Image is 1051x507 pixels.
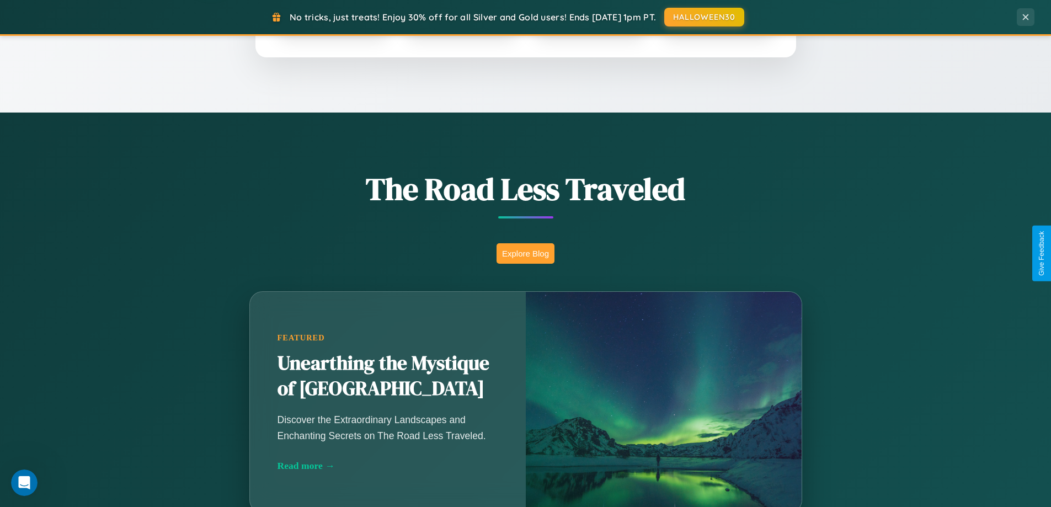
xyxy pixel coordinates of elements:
div: Read more → [278,460,498,472]
h1: The Road Less Traveled [195,168,857,210]
h2: Unearthing the Mystique of [GEOGRAPHIC_DATA] [278,351,498,402]
div: Featured [278,333,498,343]
div: Give Feedback [1038,231,1045,276]
button: Explore Blog [497,243,554,264]
span: No tricks, just treats! Enjoy 30% off for all Silver and Gold users! Ends [DATE] 1pm PT. [290,12,656,23]
button: HALLOWEEN30 [664,8,744,26]
iframe: Intercom live chat [11,469,38,496]
p: Discover the Extraordinary Landscapes and Enchanting Secrets on The Road Less Traveled. [278,412,498,443]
